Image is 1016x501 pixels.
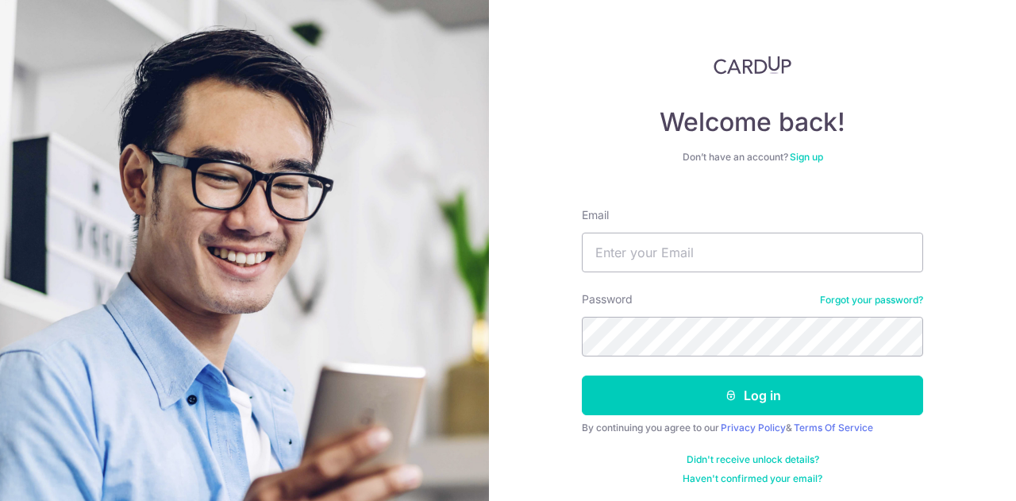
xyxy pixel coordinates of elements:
a: Sign up [790,151,823,163]
a: Privacy Policy [721,422,786,434]
img: CardUp Logo [714,56,791,75]
a: Terms Of Service [794,422,873,434]
div: Don’t have an account? [582,151,923,164]
a: Haven't confirmed your email? [683,472,822,485]
div: By continuing you agree to our & [582,422,923,434]
h4: Welcome back! [582,106,923,138]
a: Didn't receive unlock details? [687,453,819,466]
input: Enter your Email [582,233,923,272]
button: Log in [582,376,923,415]
label: Email [582,207,609,223]
a: Forgot your password? [820,294,923,306]
label: Password [582,291,633,307]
